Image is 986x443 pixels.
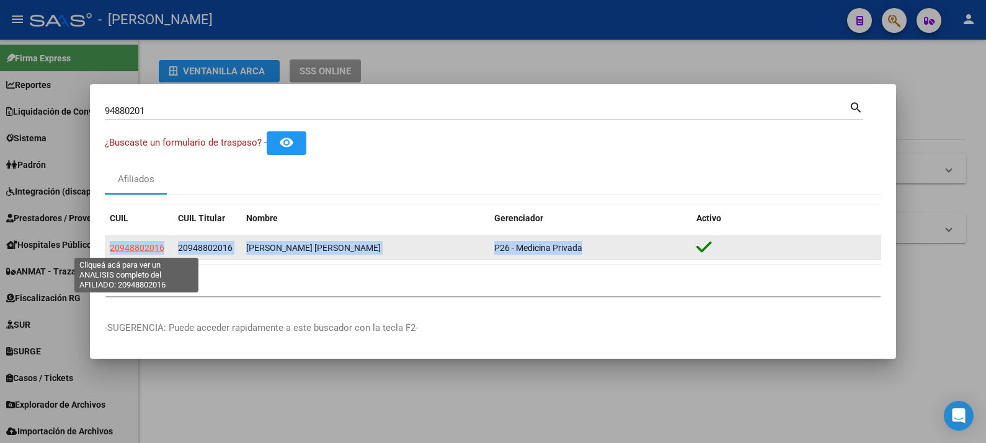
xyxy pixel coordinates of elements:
span: Nombre [246,213,278,223]
datatable-header-cell: CUIL Titular [173,205,241,232]
div: Afiliados [118,172,154,186]
datatable-header-cell: Activo [691,205,881,232]
datatable-header-cell: Nombre [241,205,489,232]
span: Gerenciador [494,213,543,223]
mat-icon: remove_red_eye [279,135,294,150]
span: CUIL Titular [178,213,225,223]
div: [PERSON_NAME] [PERSON_NAME] [246,241,484,255]
span: Activo [696,213,721,223]
datatable-header-cell: Gerenciador [489,205,691,232]
div: Open Intercom Messenger [944,401,974,431]
datatable-header-cell: CUIL [105,205,173,232]
span: 20948802016 [178,243,233,253]
mat-icon: search [849,99,863,114]
p: -SUGERENCIA: Puede acceder rapidamente a este buscador con la tecla F2- [105,321,881,335]
div: 1 total [105,265,881,296]
span: 20948802016 [110,243,164,253]
span: P26 - Medicina Privada [494,243,582,253]
span: ¿Buscaste un formulario de traspaso? - [105,137,267,148]
span: CUIL [110,213,128,223]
